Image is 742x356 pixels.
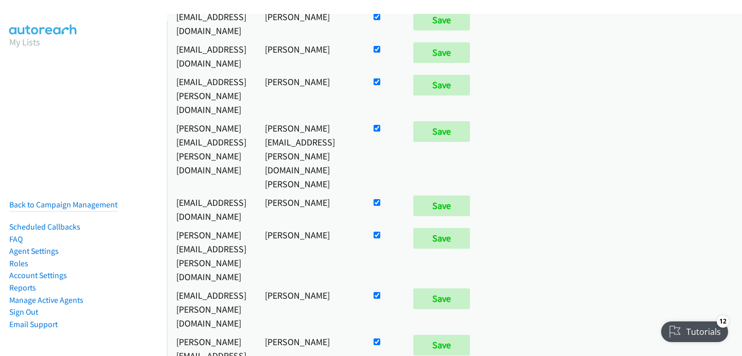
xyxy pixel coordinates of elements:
[256,7,362,40] td: [PERSON_NAME]
[9,295,83,305] a: Manage Active Agents
[9,258,28,268] a: Roles
[413,42,470,63] input: Save
[167,40,256,72] td: [EMAIL_ADDRESS][DOMAIN_NAME]
[9,270,67,280] a: Account Settings
[9,319,58,329] a: Email Support
[9,234,23,244] a: FAQ
[413,75,470,95] input: Save
[9,36,40,48] a: My Lists
[9,222,80,232] a: Scheduled Callbacks
[413,121,470,142] input: Save
[9,283,36,293] a: Reports
[413,335,470,355] input: Save
[167,119,256,193] td: [PERSON_NAME][EMAIL_ADDRESS][PERSON_NAME][DOMAIN_NAME]
[256,72,362,119] td: [PERSON_NAME]
[413,196,470,216] input: Save
[413,228,470,249] input: Save
[413,10,470,30] input: Save
[167,225,256,286] td: [PERSON_NAME][EMAIL_ADDRESS][PERSON_NAME][DOMAIN_NAME]
[9,200,117,209] a: Back to Campaign Management
[256,193,362,225] td: [PERSON_NAME]
[167,286,256,332] td: [EMAIL_ADDRESS][PERSON_NAME][DOMAIN_NAME]
[256,225,362,286] td: [PERSON_NAME]
[655,311,734,348] iframe: Checklist
[9,246,59,256] a: Agent Settings
[256,286,362,332] td: [PERSON_NAME]
[9,307,38,317] a: Sign Out
[256,119,362,193] td: [PERSON_NAME][EMAIL_ADDRESS][PERSON_NAME][DOMAIN_NAME] [PERSON_NAME]
[167,72,256,119] td: [EMAIL_ADDRESS][PERSON_NAME][DOMAIN_NAME]
[167,7,256,40] td: [EMAIL_ADDRESS][DOMAIN_NAME]
[256,40,362,72] td: [PERSON_NAME]
[167,193,256,225] td: [EMAIL_ADDRESS][DOMAIN_NAME]
[413,288,470,309] input: Save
